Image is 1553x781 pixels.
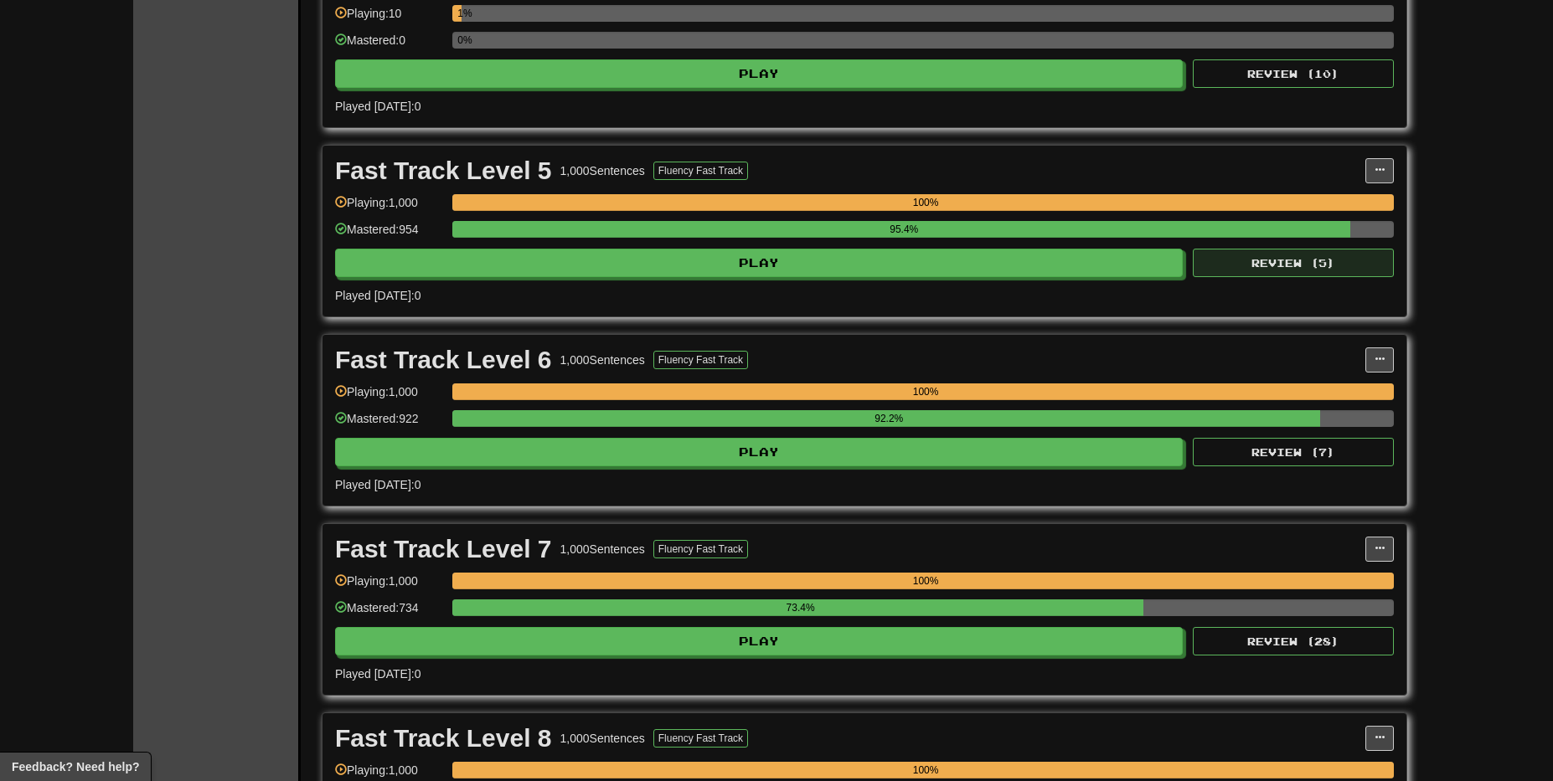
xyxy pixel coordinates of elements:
div: 1,000 Sentences [560,352,645,368]
div: 73.4% [457,599,1143,616]
div: Playing: 10 [335,5,444,33]
div: Fast Track Level 5 [335,158,552,183]
button: Review (10) [1193,59,1394,88]
div: Playing: 1,000 [335,573,444,600]
div: Playing: 1,000 [335,194,444,222]
span: Played [DATE]: 0 [335,478,420,491]
button: Fluency Fast Track [653,162,748,180]
span: Played [DATE]: 0 [335,100,420,113]
div: 1,000 Sentences [560,162,645,179]
div: 1% [457,5,462,22]
button: Play [335,249,1183,277]
button: Review (28) [1193,627,1394,655]
div: 100% [457,194,1394,211]
span: Played [DATE]: 0 [335,289,420,302]
span: Played [DATE]: 0 [335,667,420,681]
button: Play [335,438,1183,466]
button: Review (7) [1193,438,1394,466]
div: 100% [457,762,1394,778]
button: Review (5) [1193,249,1394,277]
div: 95.4% [457,221,1350,238]
div: Mastered: 954 [335,221,444,249]
button: Fluency Fast Track [653,729,748,748]
div: Fast Track Level 8 [335,726,552,751]
div: Mastered: 734 [335,599,444,627]
button: Fluency Fast Track [653,540,748,558]
div: 100% [457,573,1394,589]
div: Mastered: 0 [335,32,444,59]
button: Play [335,59,1183,88]
div: 100% [457,383,1394,400]
button: Fluency Fast Track [653,351,748,369]
div: 92.2% [457,410,1320,427]
span: Open feedback widget [12,758,139,775]
button: Play [335,627,1183,655]
div: Fast Track Level 7 [335,537,552,562]
div: Fast Track Level 6 [335,347,552,373]
div: 1,000 Sentences [560,541,645,557]
div: 1,000 Sentences [560,730,645,747]
div: Playing: 1,000 [335,383,444,411]
div: Mastered: 922 [335,410,444,438]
